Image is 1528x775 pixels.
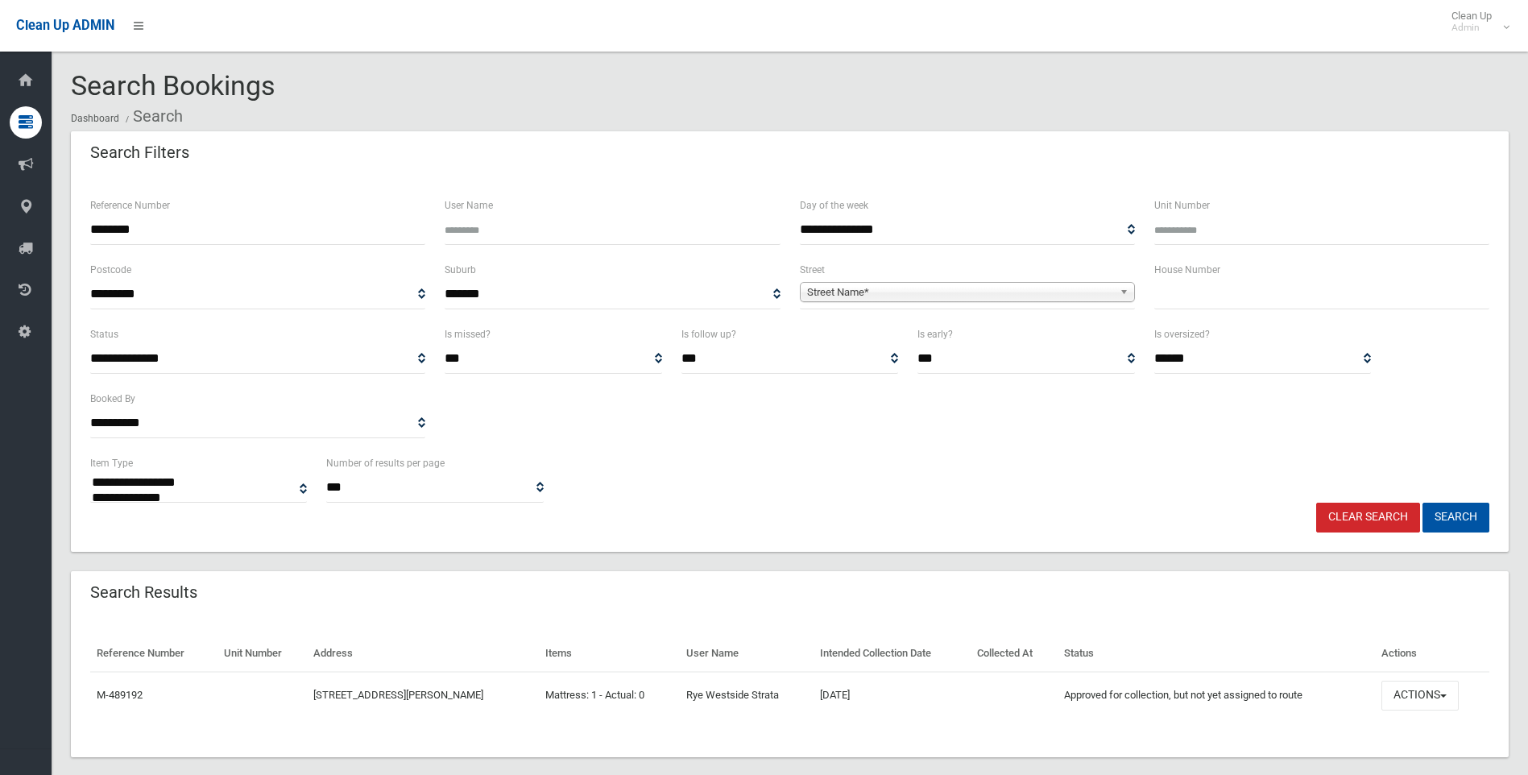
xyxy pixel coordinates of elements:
label: Is missed? [445,325,491,343]
td: Mattress: 1 - Actual: 0 [539,672,681,719]
span: Search Bookings [71,69,275,102]
a: [STREET_ADDRESS][PERSON_NAME] [313,689,483,701]
a: Dashboard [71,113,119,124]
td: [DATE] [814,672,971,719]
label: Is early? [917,325,953,343]
span: Clean Up ADMIN [16,18,114,33]
label: Booked By [90,390,135,408]
label: Number of results per page [326,454,445,472]
th: Actions [1375,636,1489,672]
label: Is follow up? [681,325,736,343]
label: Reference Number [90,197,170,214]
th: Address [307,636,538,672]
td: Rye Westside Strata [680,672,814,719]
label: Status [90,325,118,343]
label: Item Type [90,454,133,472]
small: Admin [1451,22,1492,34]
span: Clean Up [1443,10,1508,34]
a: M-489192 [97,689,143,701]
label: Day of the week [800,197,868,214]
th: Collected At [971,636,1058,672]
th: Reference Number [90,636,217,672]
label: Is oversized? [1154,325,1210,343]
button: Actions [1381,681,1459,711]
label: House Number [1154,261,1220,279]
li: Search [122,102,183,131]
th: User Name [680,636,814,672]
th: Items [539,636,681,672]
th: Intended Collection Date [814,636,971,672]
label: User Name [445,197,493,214]
td: Approved for collection, but not yet assigned to route [1058,672,1376,719]
label: Postcode [90,261,131,279]
header: Search Results [71,577,217,608]
label: Unit Number [1154,197,1210,214]
th: Unit Number [217,636,307,672]
header: Search Filters [71,137,209,168]
label: Suburb [445,261,476,279]
th: Status [1058,636,1376,672]
a: Clear Search [1316,503,1420,533]
button: Search [1422,503,1489,533]
span: Street Name* [807,283,1113,302]
label: Street [800,261,825,279]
